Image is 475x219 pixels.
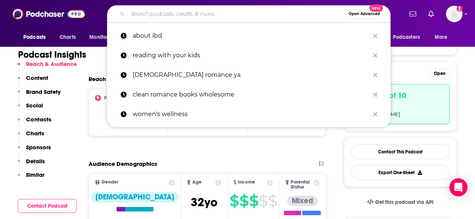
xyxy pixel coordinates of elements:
span: Income [238,180,255,185]
button: Details [18,158,45,172]
span: $ [239,195,248,207]
span: $ [259,195,268,207]
a: Show notifications dropdown [406,8,419,20]
p: Contacts [26,116,51,123]
p: women's wellness [133,104,369,124]
p: Social [26,102,43,109]
a: Contact This Podcast [351,144,450,159]
h1: Podcast Insights [18,49,86,60]
p: Charts [26,130,44,137]
p: about ibd [133,26,369,46]
button: Reach & Audience [18,60,77,74]
span: For Podcasters [384,32,420,43]
button: Contacts [18,116,51,130]
img: Podchaser - Follow, Share and Rate Podcasts [12,7,85,21]
a: reading with your kids [107,46,391,65]
button: open menu [429,30,457,44]
p: Content [26,74,48,81]
span: Age [192,180,202,185]
h2: Audience Demographics [89,160,157,167]
button: Open AdvancedNew [345,9,383,18]
button: Charts [18,130,44,144]
p: Sponsors [26,144,51,151]
svg: Add a profile image [457,6,463,12]
button: open menu [379,30,431,44]
p: Similar [26,171,44,178]
button: Contact Podcast [18,199,77,213]
span: More [435,32,447,43]
h2: Reach [89,75,106,83]
span: New [369,5,383,12]
h2: Power Score™ [104,95,133,101]
span: Charts [60,32,76,43]
span: Podcasts [23,32,46,43]
span: Logged in as lorlinskyyorkshire [446,6,463,22]
button: Content [18,74,48,88]
button: Social [18,102,43,116]
span: Gender [101,180,118,185]
span: Monitoring [89,32,116,43]
button: Show profile menu [446,6,463,22]
a: Show notifications dropdown [425,8,437,20]
span: $ [268,195,277,207]
a: clean romance books wholesome [107,85,391,104]
span: Get this podcast via API [375,199,434,205]
button: open menu [84,30,126,44]
span: $ [230,195,239,207]
a: about ibd [107,26,391,46]
span: Parental Status [291,180,313,190]
button: Export One-Sheet [351,165,450,180]
p: Brand Safety [26,88,61,95]
button: Similar [18,171,44,185]
a: women's wellness [107,104,391,124]
span: Open Advanced [349,12,380,16]
span: $ [249,195,258,207]
button: Brand Safety [18,88,61,102]
div: Mixed [287,196,318,206]
p: clean romance books wholesome [133,85,369,104]
p: christian romance ya [133,65,369,85]
div: Search podcasts, credits, & more... [107,5,391,23]
a: [DEMOGRAPHIC_DATA] romance ya [107,65,391,85]
div: [DEMOGRAPHIC_DATA] [91,192,179,202]
button: open menu [18,30,55,44]
a: Get this podcast via API [361,193,440,211]
input: Search podcasts, credits, & more... [128,8,345,20]
p: Reach & Audience [26,60,77,67]
button: Open [429,69,450,78]
img: User Profile [446,6,463,22]
div: Open Intercom Messenger [449,178,467,196]
span: 32 yo [191,195,218,210]
p: reading with your kids [133,46,369,65]
a: Charts [55,30,80,44]
button: Sponsors [18,144,51,158]
p: Details [26,158,45,165]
